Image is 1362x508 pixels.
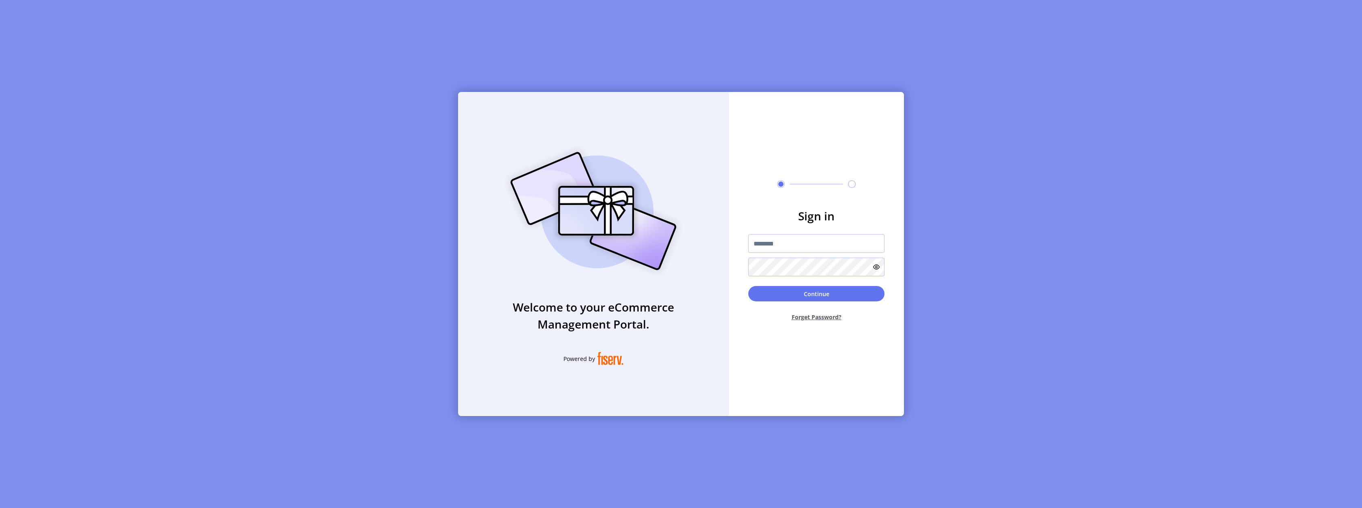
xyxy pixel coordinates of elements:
h3: Sign in [748,207,884,224]
img: card_Illustration.svg [498,143,689,279]
h3: Welcome to your eCommerce Management Portal. [458,299,729,333]
button: Forget Password? [748,306,884,328]
button: Continue [748,286,884,301]
span: Powered by [563,354,595,363]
